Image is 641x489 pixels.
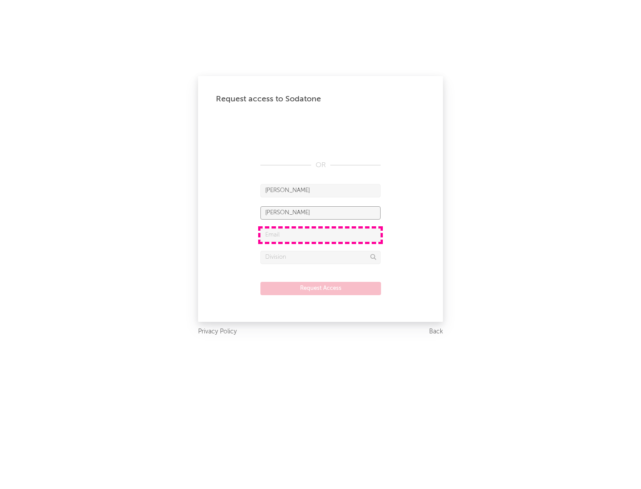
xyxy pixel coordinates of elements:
[198,326,237,337] a: Privacy Policy
[260,228,381,242] input: Email
[429,326,443,337] a: Back
[260,160,381,171] div: OR
[216,94,425,104] div: Request access to Sodatone
[260,251,381,264] input: Division
[260,282,381,295] button: Request Access
[260,206,381,220] input: Last Name
[260,184,381,197] input: First Name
